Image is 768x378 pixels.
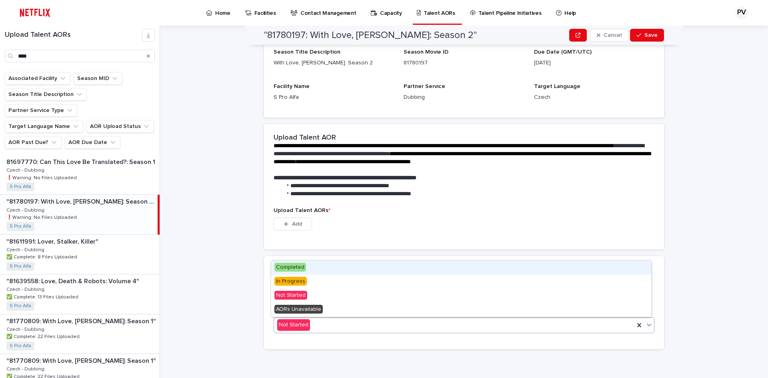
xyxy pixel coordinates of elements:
button: Season MID [74,72,122,85]
p: Czech - Dubbing [6,365,46,372]
span: Season Movie ID [404,49,448,55]
p: Dubbing [404,93,524,102]
span: Completed [274,263,306,272]
p: ✅ Complete: 13 Files Uploaded [6,293,80,300]
p: "81639558: Love, Death & Robots: Volume 4" [6,276,141,285]
h2: "81780197: With Love, [PERSON_NAME]: Season 2" [264,30,477,41]
span: Facility Name [274,84,310,89]
p: "81770809: With Love, [PERSON_NAME]: Season 1" [6,316,158,325]
button: Season Title Description [5,88,87,101]
span: Due Date (GMT/UTC) [534,49,592,55]
input: Search [5,50,155,62]
button: AOR Past Due? [5,136,62,149]
h2: Upload Talent AOR [274,134,336,142]
button: Target Language Name [5,120,83,133]
span: AORs Unavailable [274,305,323,314]
span: Not Started [274,291,307,300]
button: AOR Due Date [65,136,120,149]
p: With Love, [PERSON_NAME]: Season 2 [274,59,394,67]
a: S Pro Alfa [10,184,31,190]
p: Czech - Dubbing [6,325,46,332]
p: 81780197 [404,59,524,67]
p: Czech [534,93,654,102]
span: Add [292,221,302,227]
button: Add [274,218,312,230]
p: ❗️Warning: No Files Uploaded [6,213,78,220]
p: S Pro Alfa [274,93,394,102]
span: Partner Service [404,84,445,89]
div: AORs Unavailable [271,303,651,317]
h1: Upload Talent AORs [5,31,142,40]
p: ❗️Warning: No Files Uploaded [6,174,78,181]
button: AOR Upload Status [86,120,154,133]
div: In Progress [271,275,651,289]
span: Save [644,32,658,38]
span: Target Language [534,84,580,89]
p: 81697770: Can This Love Be Translated?: Season 1 [6,157,157,166]
p: "81611991: Lover, Stalker, Killer" [6,236,100,246]
p: "81780197: With Love, [PERSON_NAME]: Season 2" [6,196,156,206]
div: Not Started [271,289,651,303]
a: S Pro Alfa [10,224,31,229]
p: Czech - Dubbing [6,166,46,173]
div: Completed [271,261,651,275]
span: Cancel [604,32,622,38]
p: "81770809: With Love, [PERSON_NAME]: Season 1" [6,356,158,365]
a: S Pro Alfa [10,264,31,269]
p: Czech - Dubbing [6,206,46,213]
div: PV [735,6,748,19]
button: Associated Facility [5,72,70,85]
span: In Progress [274,277,307,286]
span: Season Title Description [274,49,340,55]
a: S Pro Alfa [10,303,31,309]
div: Not Started [277,319,310,331]
span: Upload Talent AORs [274,208,330,213]
button: Save [630,29,664,42]
button: Partner Service Type [5,104,77,117]
button: Cancel [590,29,628,42]
a: S Pro Alfa [10,343,31,349]
p: ✅ Complete: 8 Files Uploaded [6,253,79,260]
p: [DATE] [534,59,654,67]
img: ifQbXi3ZQGMSEF7WDB7W [16,5,54,21]
p: ✅ Complete: 22 Files Uploaded [6,332,81,340]
p: Czech - Dubbing [6,285,46,292]
p: Czech - Dubbing [6,246,46,253]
